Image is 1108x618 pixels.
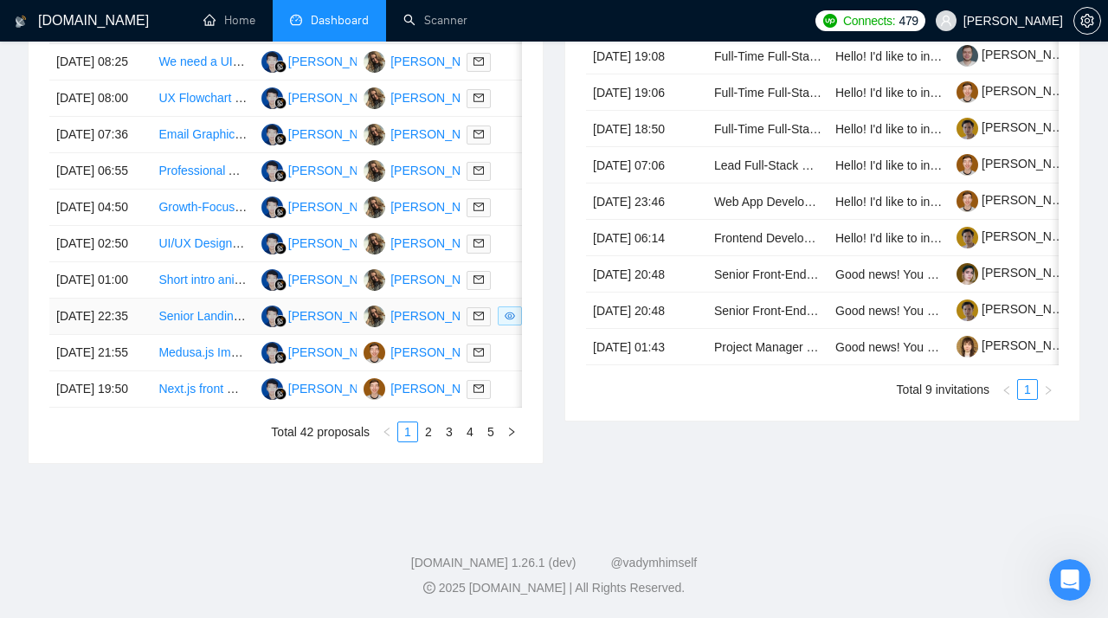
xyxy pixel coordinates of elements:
span: mail [473,56,484,67]
td: [DATE] 21:55 [49,335,151,371]
a: HP[PERSON_NAME] [261,54,388,68]
a: [PERSON_NAME] [957,157,1081,171]
img: c1QJQCDuws98iMFyDTvze42migQQ0mwv3jKvRwChQc0RsDbwJSSa6H9XjjYV7k9a2O [957,154,978,176]
img: TS [364,306,385,327]
iframe: Intercom live chat [1049,559,1091,601]
a: Full-Time Full-Stack Developer for SaaS Business [714,86,983,100]
img: TS [364,269,385,291]
img: HP [261,124,283,145]
td: [DATE] 02:50 [49,226,151,262]
img: PS [364,378,385,400]
div: [PERSON_NAME] [288,270,388,289]
td: [DATE] 07:06 [586,147,707,183]
a: 5 [481,422,500,441]
a: [PERSON_NAME] [957,338,1081,352]
a: UI/UX Designer for Mobile App [158,236,324,250]
div: 2025 [DOMAIN_NAME] | All Rights Reserved. [14,579,1094,597]
a: Full-Time Full-Stack Developer for SaaS Business [714,49,983,63]
a: @vadymhimself [610,556,697,570]
button: right [501,422,522,442]
button: left [996,379,1017,400]
div: [PERSON_NAME] [390,52,490,71]
span: Connects: [843,11,895,30]
div: [PERSON_NAME] [390,306,490,325]
a: [EMAIL_ADDRESS][PERSON_NAME][PERSON_NAME][DOMAIN_NAME] [35,132,271,163]
span: mail [473,311,484,321]
td: [DATE] 23:46 [586,183,707,220]
a: TS[PERSON_NAME] [364,235,490,249]
li: 4 [460,422,480,442]
img: gigradar-bm.png [274,61,287,73]
img: TS [364,87,385,109]
td: [DATE] 07:36 [49,117,151,153]
span: mail [473,202,484,212]
a: Medusa.js Implementation for Next.js & Keycloak Platform [158,345,470,359]
div: [PERSON_NAME] [288,197,388,216]
td: [DATE] 01:43 [586,329,707,365]
textarea: Ваше сообщение... [15,449,332,479]
a: Short intro animation (6–7 seconds) for our mobile app. [158,273,454,286]
a: homeHome [203,13,255,28]
button: left [377,422,397,442]
a: HP[PERSON_NAME] [261,90,388,104]
span: setting [1074,14,1100,28]
span: из [DOMAIN_NAME] [112,96,222,109]
a: PS[PERSON_NAME] [364,344,490,358]
div: [PERSON_NAME] [390,343,490,362]
li: Total 42 proposals [271,422,370,442]
a: HP[PERSON_NAME] [261,272,388,286]
a: searchScanner [403,13,467,28]
img: gigradar-bm.png [274,170,287,182]
img: TS [364,196,385,218]
div: [PERSON_NAME] [390,88,490,107]
li: Previous Page [996,379,1017,400]
button: Добавить вложение [27,485,41,499]
img: c1QJQCDuws98iMFyDTvze42migQQ0mwv3jKvRwChQc0RsDbwJSSa6H9XjjYV7k9a2O [957,81,978,103]
button: Start recording [110,485,124,499]
a: 1 [398,422,417,441]
a: UX Flowchart & System Mapping Expert for Construction QA Platform [158,91,532,105]
a: [PERSON_NAME] [957,302,1081,316]
a: [PERSON_NAME] [957,120,1081,134]
div: [PERSON_NAME] [390,379,490,398]
a: Next.js front Developer for Hotel Management Application [158,382,467,396]
img: c1_XGacZJegIAtbA_6uKVPW3uTeGhBVmbghYVEshNUri9cXr_a2lONmS6blzuftMBj [957,227,978,248]
img: HP [261,378,283,400]
a: We need a UI/UX designer (e-commerce sites, apps, etc) [158,55,466,68]
td: Full-Time Full-Stack Developer for SaaS Business [707,111,828,147]
img: TS [364,160,385,182]
div: Закрыть [304,7,335,38]
a: HP[PERSON_NAME] [261,344,388,358]
a: [PERSON_NAME] [957,266,1081,280]
a: Email Graphic Designer (Figma + Klaviyo) [158,127,384,141]
div: [PERSON_NAME] [288,125,388,144]
img: TS [364,51,385,73]
img: HP [261,196,283,218]
span: left [1002,385,1012,396]
button: Отправить сообщение… [297,479,325,506]
p: В сети последние 15 мин [84,22,235,39]
span: right [1043,385,1053,396]
a: Growth-Focused UX/UI Designer for Landing Pages and Affiliate Widgets [158,200,551,214]
li: 5 [480,422,501,442]
div: [PERSON_NAME] [288,88,388,107]
td: Growth-Focused UX/UI Designer for Landing Pages and Affiliate Widgets [151,190,254,226]
a: HP[PERSON_NAME] [261,235,388,249]
button: Главная [271,7,304,40]
span: mail [473,93,484,103]
a: 3 [440,422,459,441]
img: c1D24jBFkgmMFuXXulmia-BqMoXMkePiNrKnKMXtSbcHspouSMn0reTc3MannbvwT3 [957,336,978,357]
td: UX Flowchart & System Mapping Expert for Construction QA Platform [151,80,254,117]
td: Medusa.js Implementation for Next.js & Keycloak Platform [151,335,254,371]
img: Profile image for Mariia [35,89,63,117]
img: gigradar-bm.png [274,206,287,218]
img: c10P1UrMP8_9q3ly1oToBkb4UZGMi0vnwhjDoCKQaZG5_3llAdLcxDXj7pS-AZGdxc [957,263,978,285]
li: Previous Page [377,422,397,442]
td: Project Manager Needed for Solana NFT Crypto Company [707,329,828,365]
li: Next Page [1038,379,1059,400]
a: Project Manager Needed for Solana NFT Crypto Company [714,340,1028,354]
td: Senior Landing Page & Banner Designer for Creator Marketplace [151,299,254,335]
a: TS[PERSON_NAME] [364,54,490,68]
li: 3 [439,422,460,442]
button: Средство выбора эмодзи [55,486,68,499]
